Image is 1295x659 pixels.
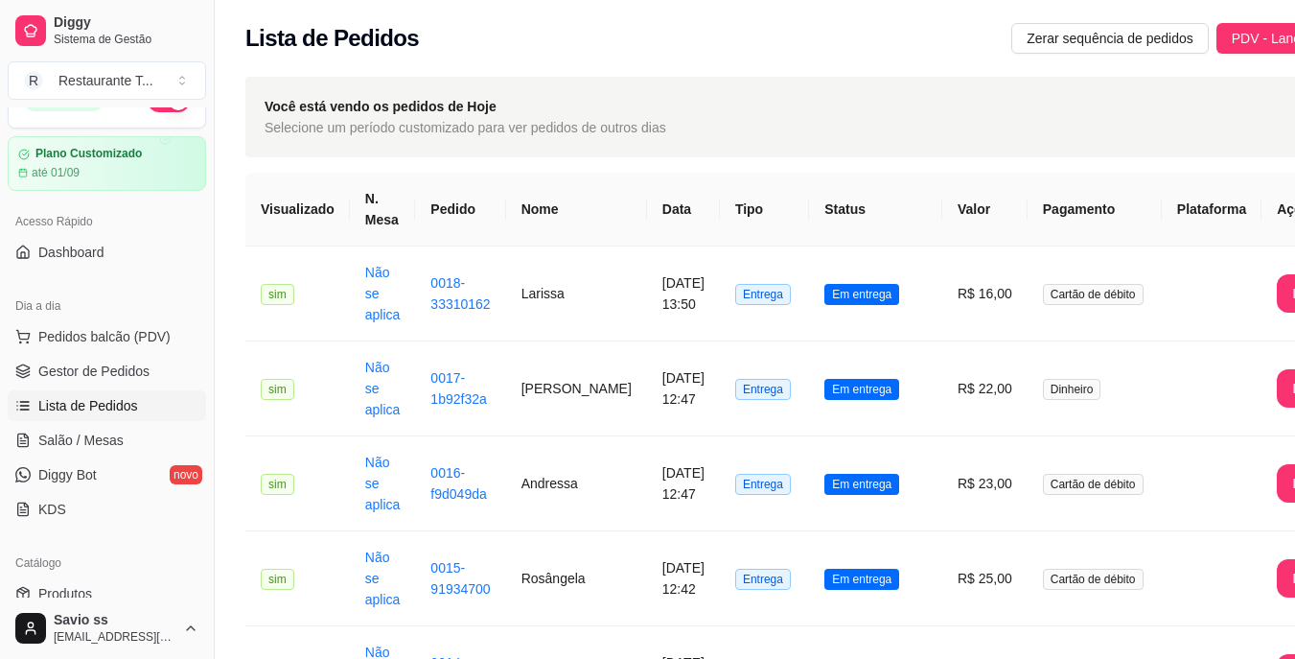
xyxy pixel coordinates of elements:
span: Entrega [735,474,791,495]
th: Data [647,173,720,247]
span: sim [261,569,294,590]
img: diggy [1177,270,1225,318]
td: [DATE] 13:50 [647,247,720,341]
th: Nome [506,173,647,247]
td: Andressa [506,436,647,531]
span: Entrega [735,569,791,590]
span: Em entrega [824,569,899,590]
td: Rosângela [506,531,647,626]
img: diggy [1177,554,1225,602]
th: Plataforma [1162,173,1261,247]
span: Cartão de débito [1043,569,1144,590]
a: 0018-33310162 [430,275,490,312]
a: 0016-f9d049da [430,465,486,502]
span: Cartão de débito [1043,474,1144,495]
a: Não se aplica [365,265,401,322]
div: Acesso Rápido [8,206,206,237]
span: sim [261,474,294,495]
a: 0017-1b92f32a [430,370,486,407]
span: Entrega [735,379,791,400]
a: Produtos [8,578,206,609]
th: Tipo [720,173,809,247]
div: Dia a dia [8,291,206,321]
button: Select a team [8,61,206,100]
span: Diggy [54,14,198,32]
a: Não se aplica [365,550,401,607]
span: Zerar sequência de pedidos [1027,28,1193,49]
td: [PERSON_NAME] [506,341,647,436]
a: Salão / Mesas [8,425,206,456]
a: Não se aplica [365,360,401,417]
article: Plano Customizado [35,147,142,161]
span: sim [261,284,294,305]
span: [EMAIL_ADDRESS][DOMAIN_NAME] [54,629,175,645]
span: Diggy Bot [38,465,97,484]
span: Sistema de Gestão [54,32,198,47]
a: 0015-91934700 [430,560,490,597]
td: R$ 22,00 [942,341,1028,436]
a: KDS [8,494,206,525]
th: Visualizado [245,173,350,247]
span: R [24,71,43,90]
span: Dinheiro [1043,379,1101,400]
img: diggy [1177,365,1225,412]
th: Valor [942,173,1028,247]
a: DiggySistema de Gestão [8,8,206,54]
a: Não se aplica [365,455,401,512]
button: Zerar sequência de pedidos [1011,23,1209,54]
div: Catálogo [8,548,206,578]
span: Produtos [38,584,92,603]
div: Restaurante T ... [58,71,153,90]
td: R$ 25,00 [942,531,1028,626]
article: até 01/09 [32,165,80,180]
span: Entrega [735,284,791,305]
th: N. Mesa [350,173,416,247]
a: Lista de Pedidos [8,390,206,421]
span: sim [261,379,294,400]
span: Cartão de débito [1043,284,1144,305]
strong: Você está vendo os pedidos de Hoje [265,99,497,114]
td: Larissa [506,247,647,341]
button: Pedidos balcão (PDV) [8,321,206,352]
span: Savio ss [54,612,175,629]
span: KDS [38,500,66,519]
td: R$ 16,00 [942,247,1028,341]
th: Status [809,173,942,247]
a: Dashboard [8,237,206,268]
td: [DATE] 12:42 [647,531,720,626]
td: R$ 23,00 [942,436,1028,531]
span: Pedidos balcão (PDV) [38,327,171,346]
span: Dashboard [38,243,104,262]
a: Plano Customizadoaté 01/09 [8,136,206,191]
span: Em entrega [824,474,899,495]
span: Selecione um período customizado para ver pedidos de outros dias [265,117,666,138]
img: diggy [1177,459,1225,507]
span: Em entrega [824,284,899,305]
a: Gestor de Pedidos [8,356,206,387]
a: Diggy Botnovo [8,459,206,490]
span: Salão / Mesas [38,431,124,450]
button: Savio ss[EMAIL_ADDRESS][DOMAIN_NAME] [8,605,206,651]
th: Pagamento [1028,173,1162,247]
h2: Lista de Pedidos [245,23,419,54]
span: Lista de Pedidos [38,396,138,415]
td: [DATE] 12:47 [647,436,720,531]
span: Em entrega [824,379,899,400]
span: Gestor de Pedidos [38,362,150,381]
td: [DATE] 12:47 [647,341,720,436]
th: Pedido [415,173,505,247]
